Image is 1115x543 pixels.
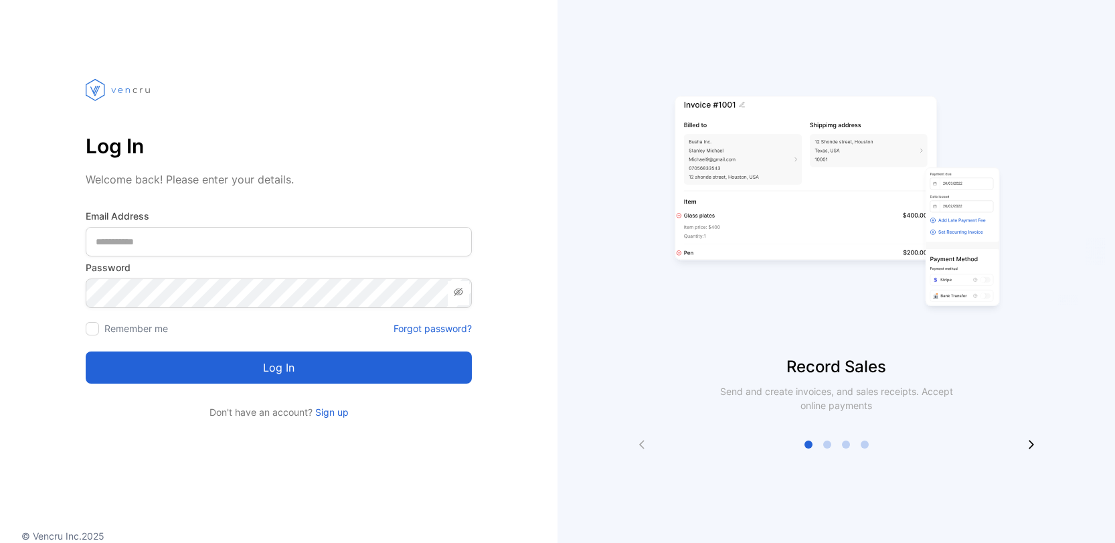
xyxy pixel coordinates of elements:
p: Send and create invoices, and sales receipts. Accept online payments [708,384,965,412]
label: Remember me [104,323,168,334]
p: Log In [86,130,472,162]
p: Welcome back! Please enter your details. [86,171,472,187]
a: Forgot password? [394,321,472,335]
img: vencru logo [86,54,153,126]
label: Password [86,260,472,275]
a: Sign up [313,406,349,418]
img: slider image [669,54,1004,355]
p: Don't have an account? [86,405,472,419]
label: Email Address [86,209,472,223]
button: Log in [86,352,472,384]
p: Record Sales [557,355,1115,379]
